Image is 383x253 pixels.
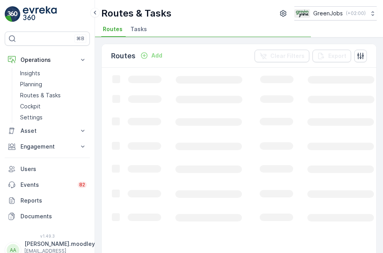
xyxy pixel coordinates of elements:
[5,161,90,177] a: Users
[17,90,90,101] a: Routes & Tasks
[5,208,90,224] a: Documents
[5,193,90,208] a: Reports
[20,212,87,220] p: Documents
[312,50,351,62] button: Export
[20,56,74,64] p: Operations
[101,7,171,20] p: Routes & Tasks
[346,10,366,17] p: ( +02:00 )
[5,234,90,238] span: v 1.49.3
[313,9,343,17] p: GreenJobs
[5,123,90,139] button: Asset
[5,6,20,22] img: logo
[17,112,90,123] a: Settings
[5,139,90,154] button: Engagement
[20,181,73,189] p: Events
[255,50,309,62] button: Clear Filters
[20,143,74,151] p: Engagement
[294,9,310,18] img: Green_Jobs_Logo.png
[137,51,165,60] button: Add
[17,68,90,79] a: Insights
[76,35,84,42] p: ⌘B
[270,52,305,60] p: Clear Filters
[20,127,74,135] p: Asset
[5,177,90,193] a: Events82
[23,6,57,22] img: logo_light-DOdMpM7g.png
[151,52,162,60] p: Add
[20,113,43,121] p: Settings
[20,165,87,173] p: Users
[111,50,136,61] p: Routes
[24,240,95,248] p: [PERSON_NAME].moodley
[130,25,147,33] span: Tasks
[103,25,123,33] span: Routes
[20,80,42,88] p: Planning
[20,69,40,77] p: Insights
[20,102,41,110] p: Cockpit
[294,6,377,20] button: GreenJobs(+02:00)
[79,182,85,188] p: 82
[20,91,61,99] p: Routes & Tasks
[17,101,90,112] a: Cockpit
[5,52,90,68] button: Operations
[20,197,87,205] p: Reports
[328,52,346,60] p: Export
[17,79,90,90] a: Planning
